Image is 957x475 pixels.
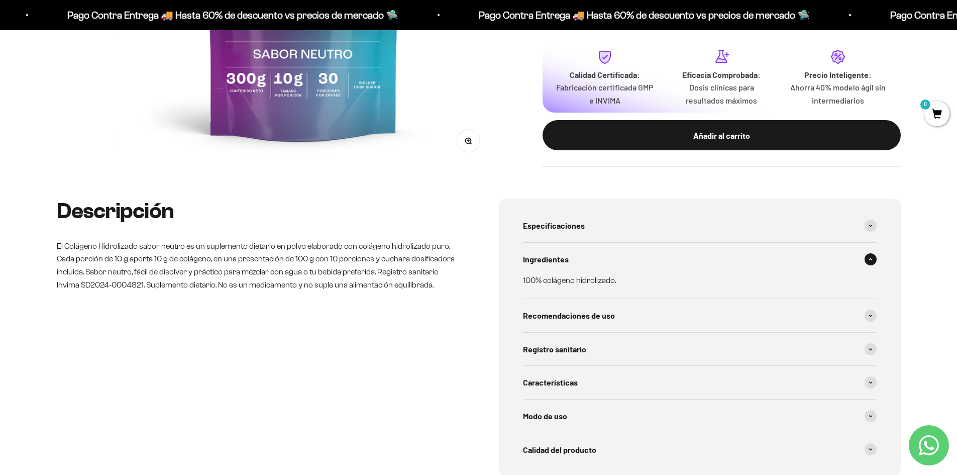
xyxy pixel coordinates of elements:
span: Ingredientes [523,253,569,266]
div: Añadir al carrito [563,129,881,142]
p: 100% colágeno hidrolizado. [523,274,865,287]
summary: Calidad del producto [523,433,877,466]
summary: Registro sanitario [523,333,877,366]
span: Especificaciones [523,219,585,232]
p: El Colágeno Hidrolizado sabor neutro es un suplemento dietario en polvo elaborado con colágeno hi... [57,240,459,291]
summary: Recomendaciones de uso [523,299,877,332]
mark: 0 [919,99,931,111]
p: Fabricación certificada GMP e INVIMA [555,81,655,107]
summary: Especificaciones [523,209,877,242]
span: Calidad del producto [523,443,596,456]
p: Pago Contra Entrega 🚚 Hasta 60% de descuento vs precios de mercado 🛸 [67,7,398,23]
summary: Características [523,366,877,399]
span: Recomendaciones de uso [523,309,615,322]
h2: Descripción [57,199,459,223]
p: Dosis clínicas para resultados máximos [671,81,772,107]
p: Ahorra 40% modelo ágil sin intermediarios [788,81,888,107]
strong: Eficacia Comprobada: [682,70,761,79]
a: 0 [924,109,949,120]
summary: Ingredientes [523,243,877,276]
span: Características [523,376,578,389]
strong: Calidad Certificada: [570,70,640,79]
p: Pago Contra Entrega 🚚 Hasta 60% de descuento vs precios de mercado 🛸 [479,7,810,23]
button: Añadir al carrito [543,120,901,150]
summary: Modo de uso [523,400,877,433]
span: Registro sanitario [523,343,586,356]
span: Modo de uso [523,410,567,423]
strong: Precio Inteligente: [804,70,872,79]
